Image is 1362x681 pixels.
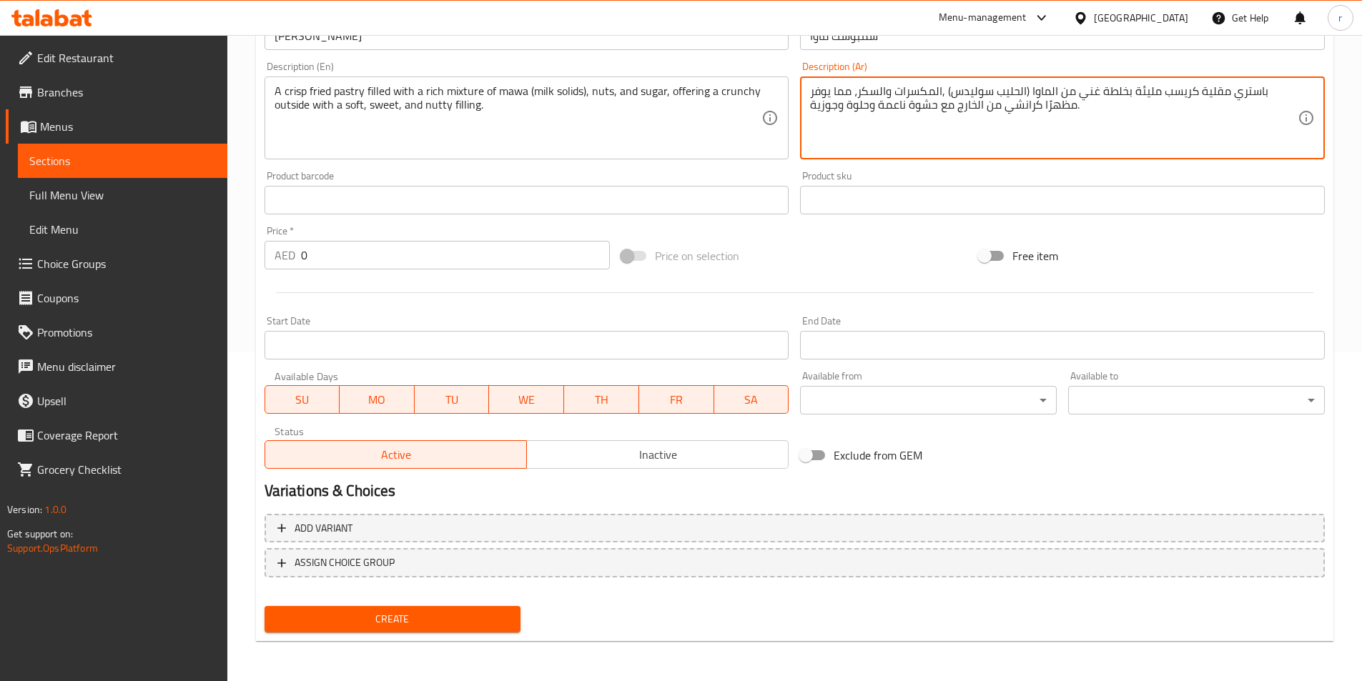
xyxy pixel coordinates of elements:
[420,389,484,410] span: TU
[37,392,216,409] span: Upsell
[37,427,216,444] span: Coverage Report
[800,186,1325,214] input: Please enter product sku
[7,525,73,543] span: Get support on:
[295,520,352,537] span: Add variant
[415,385,490,414] button: TU
[37,289,216,307] span: Coupons
[1012,247,1058,264] span: Free item
[265,385,340,414] button: SU
[265,480,1325,502] h2: Variations & Choices
[29,221,216,238] span: Edit Menu
[1068,386,1325,414] div: ​
[6,418,227,452] a: Coverage Report
[495,389,558,410] span: WE
[37,84,216,101] span: Branches
[265,606,521,632] button: Create
[271,444,521,465] span: Active
[7,500,42,519] span: Version:
[340,385,415,414] button: MO
[29,187,216,204] span: Full Menu View
[6,41,227,75] a: Edit Restaurant
[526,440,789,469] button: Inactive
[7,539,98,557] a: Support.OpsPlatform
[37,461,216,478] span: Grocery Checklist
[6,452,227,487] a: Grocery Checklist
[265,440,527,469] button: Active
[939,9,1027,26] div: Menu-management
[533,444,783,465] span: Inactive
[489,385,564,414] button: WE
[275,84,762,152] textarea: A crisp fried pastry filled with a rich mixture of mawa (milk solids), nuts, and sugar, offering ...
[6,349,227,384] a: Menu disclaimer
[18,178,227,212] a: Full Menu View
[29,152,216,169] span: Sections
[276,610,510,628] span: Create
[6,281,227,315] a: Coupons
[345,389,409,410] span: MO
[810,84,1298,152] textarea: باستري مقلية كريسب مليئة بخلطة غني من الماوا (الحليب سوليدس) ,المكسرات والسكر، مما يوفر مظهرًا كر...
[301,241,611,269] input: Please enter price
[6,247,227,281] a: Choice Groups
[265,21,789,50] input: Enter name En
[6,109,227,144] a: Menus
[265,548,1325,577] button: ASSIGN CHOICE GROUP
[1338,10,1342,26] span: r
[645,389,709,410] span: FR
[564,385,639,414] button: TH
[37,358,216,375] span: Menu disclaimer
[271,389,335,410] span: SU
[275,247,295,264] p: AED
[800,386,1057,414] div: ​
[37,255,216,272] span: Choice Groups
[265,186,789,214] input: Please enter product barcode
[18,144,227,178] a: Sections
[44,500,66,519] span: 1.0.0
[18,212,227,247] a: Edit Menu
[720,389,784,410] span: SA
[295,554,395,572] span: ASSIGN CHOICE GROUP
[265,514,1325,543] button: Add variant
[6,315,227,349] a: Promotions
[655,247,739,264] span: Price on selection
[639,385,714,414] button: FR
[834,447,922,464] span: Exclude from GEM
[37,49,216,66] span: Edit Restaurant
[1094,10,1188,26] div: [GEOGRAPHIC_DATA]
[6,75,227,109] a: Branches
[37,324,216,341] span: Promotions
[570,389,633,410] span: TH
[6,384,227,418] a: Upsell
[40,118,216,135] span: Menus
[714,385,789,414] button: SA
[800,21,1325,50] input: Enter name Ar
